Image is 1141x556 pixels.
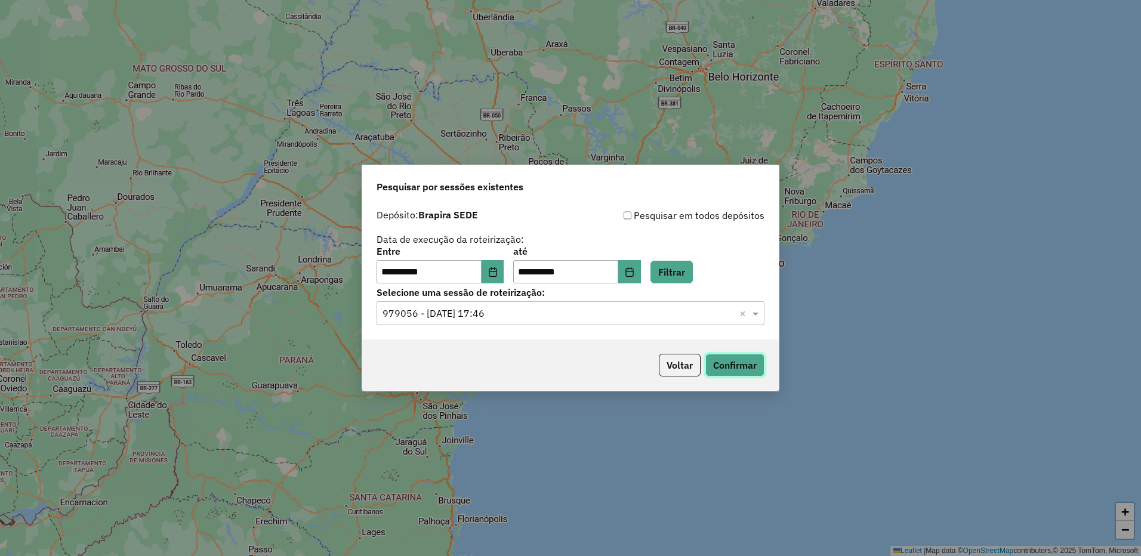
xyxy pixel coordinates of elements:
label: Data de execução da roteirização: [377,232,524,246]
span: Clear all [739,306,750,320]
button: Filtrar [650,261,693,283]
label: Entre [377,244,504,258]
label: Selecione uma sessão de roteirização: [377,285,764,299]
label: Depósito: [377,208,478,222]
button: Confirmar [705,354,764,376]
span: Pesquisar por sessões existentes [377,180,523,194]
button: Choose Date [482,260,504,284]
button: Voltar [659,354,701,376]
div: Pesquisar em todos depósitos [570,208,764,223]
strong: Brapira SEDE [418,209,478,221]
button: Choose Date [618,260,641,284]
label: até [513,244,640,258]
